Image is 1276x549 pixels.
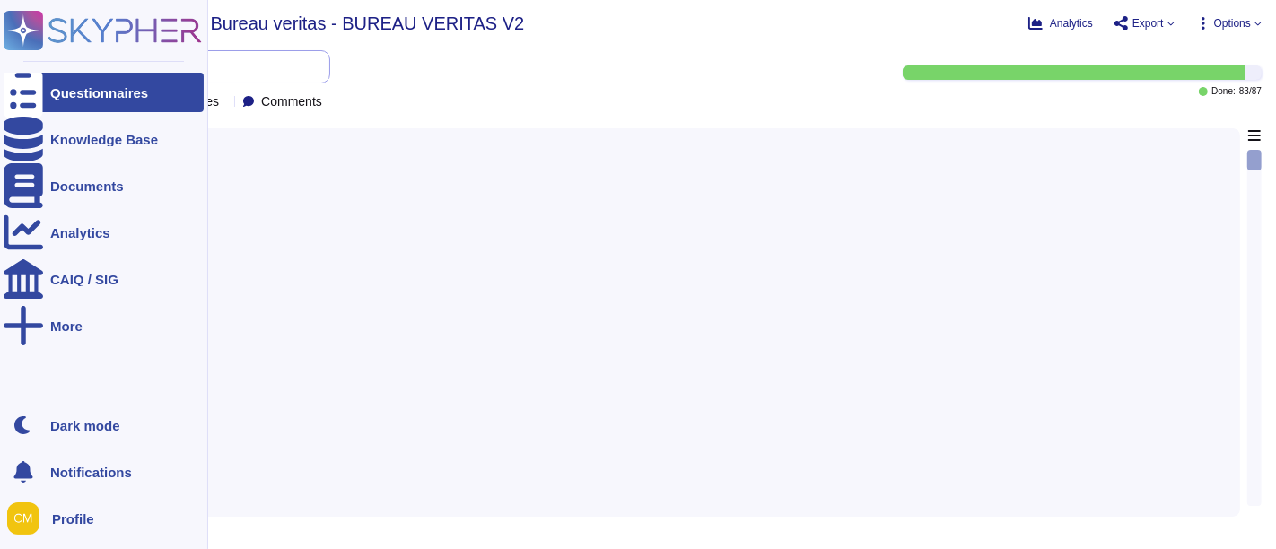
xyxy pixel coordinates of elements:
span: Done: [1211,87,1236,96]
a: Documents [4,166,204,205]
span: 83 / 87 [1239,87,1262,96]
div: Documents [50,179,124,193]
span: Export [1132,18,1164,29]
a: CAIQ / SIG [4,259,204,299]
span: Comments [261,95,322,108]
a: Questionnaires [4,73,204,112]
a: Knowledge Base [4,119,204,159]
div: More [50,319,83,333]
div: CAIQ / SIG [50,273,118,286]
span: Notifications [50,466,132,479]
span: Bureau veritas - BUREAU VERITAS V2 [211,14,525,32]
button: Analytics [1028,16,1093,30]
span: Analytics [1050,18,1093,29]
button: user [4,499,52,538]
div: Dark mode [50,419,120,432]
img: user [7,502,39,535]
a: Analytics [4,213,204,252]
span: Options [1214,18,1251,29]
div: Questionnaires [50,86,148,100]
div: Analytics [50,226,110,240]
div: Knowledge Base [50,133,158,146]
span: Profile [52,512,94,526]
